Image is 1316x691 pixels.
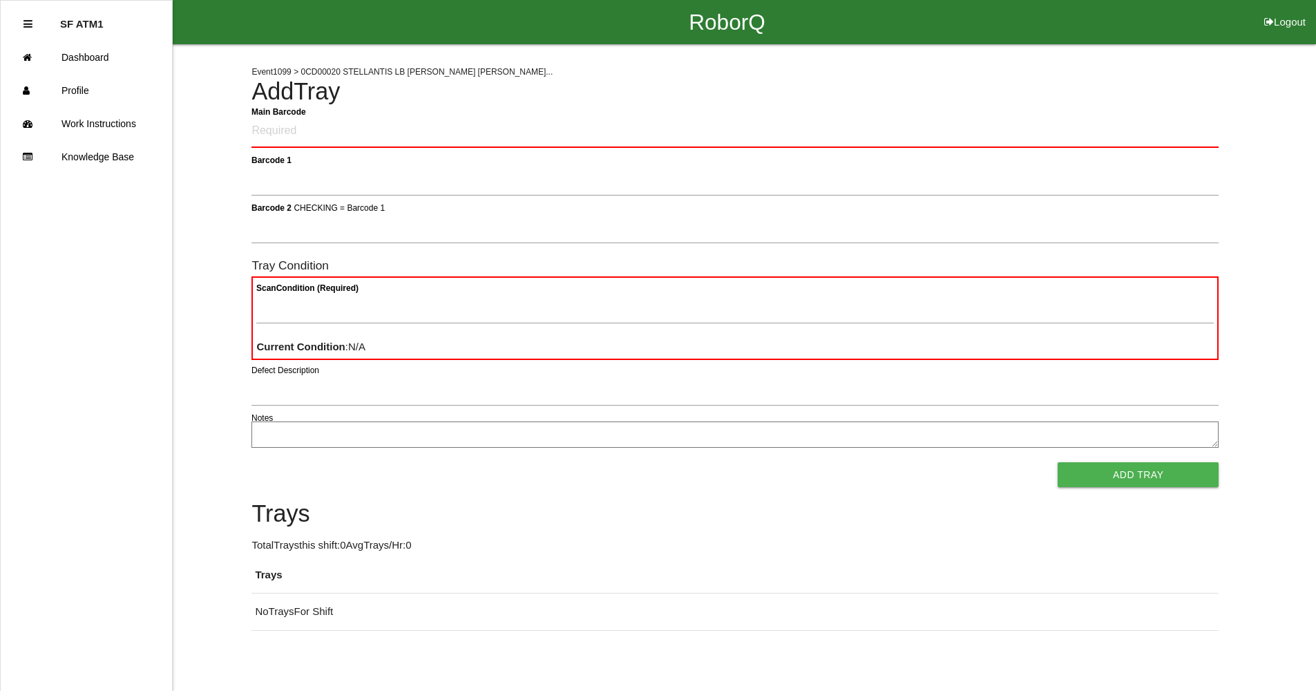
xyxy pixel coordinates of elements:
a: Profile [1,74,172,107]
label: Defect Description [251,364,319,377]
input: Required [251,115,1219,148]
th: Trays [251,557,1219,594]
h4: Trays [251,501,1219,527]
b: Barcode 1 [251,155,292,164]
b: Main Barcode [251,106,306,116]
b: Scan Condition (Required) [256,283,359,293]
button: Add Tray [1058,462,1219,487]
p: Total Trays this shift: 0 Avg Trays /Hr: 0 [251,538,1219,553]
span: Event 1099 > 0CD00020 STELLANTIS LB [PERSON_NAME] [PERSON_NAME]... [251,67,553,77]
h4: Add Tray [251,79,1219,105]
td: No Trays For Shift [251,594,1219,631]
label: Notes [251,412,273,424]
b: Barcode 2 [251,202,292,212]
p: SF ATM1 [60,8,104,30]
a: Knowledge Base [1,140,172,173]
b: Current Condition [256,341,345,352]
h6: Tray Condition [251,259,1219,272]
a: Work Instructions [1,107,172,140]
span: CHECKING = Barcode 1 [294,202,385,212]
span: : N/A [256,341,365,352]
div: Close [23,8,32,41]
a: Dashboard [1,41,172,74]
